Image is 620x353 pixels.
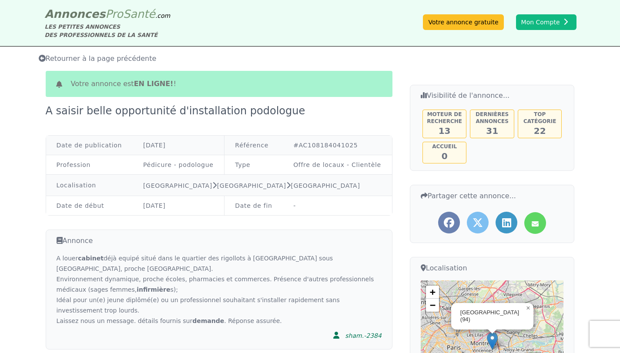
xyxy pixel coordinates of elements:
div: sham.-2384 [345,331,382,340]
span: 22 [534,126,546,136]
a: [GEOGRAPHIC_DATA] [291,182,360,189]
span: 31 [486,126,498,136]
h5: Top catégorie [519,111,561,125]
span: Annonces [45,7,106,20]
a: AnnoncesProSanté.com [45,7,171,20]
td: - [283,196,392,216]
span: Votre annonce est ! [71,79,176,89]
h5: Moteur de recherche [424,111,466,125]
a: sham.-2384 [328,326,382,344]
a: Partager l'annonce sur Facebook [438,212,460,233]
span: 13 [439,126,451,136]
a: Close popup [523,303,533,313]
td: [DATE] [133,136,225,155]
span: .com [155,12,170,19]
h3: Annonce [57,235,382,246]
td: #AC108184041025 [283,136,392,155]
a: [GEOGRAPHIC_DATA] [143,182,212,189]
a: Partager l'annonce par mail [524,212,546,234]
a: Zoom in [426,286,439,299]
strong: infirmière [137,286,170,293]
span: Retourner à la page précédente [39,54,157,63]
td: [DATE] [133,196,225,216]
strong: cabinet [78,255,104,262]
strong: demande [192,317,224,324]
i: Retourner à la liste [39,55,46,62]
div: [GEOGRAPHIC_DATA] (94) [460,309,523,324]
h3: Partager cette annonce... [421,190,564,201]
td: Profession [46,155,133,175]
h3: Visibilité de l'annonce... [421,90,564,101]
a: Offre de locaux - Clientèle [293,161,381,168]
span: − [430,300,436,310]
span: + [430,286,436,297]
h5: Accueil [424,143,466,150]
div: LES PETITES ANNONCES DES PROFESSIONNELS DE LA SANTÉ [45,23,171,39]
h3: Localisation [421,263,564,273]
td: Référence [225,136,283,155]
div: A louer déjà equipé situé dans le quartier des rigollots à [GEOGRAPHIC_DATA] sous [GEOGRAPHIC_DAT... [57,253,382,326]
span: 0 [442,151,448,161]
a: Pédicure - podologue [143,161,214,168]
a: Partager l'annonce sur LinkedIn [496,212,517,233]
a: Partager l'annonce sur Twitter [467,212,489,233]
td: Date de publication [46,136,133,155]
img: Marker [487,332,498,350]
td: Localisation [46,175,133,196]
b: en ligne! [134,80,174,88]
button: Mon Compte [516,14,576,30]
a: [GEOGRAPHIC_DATA] [217,182,286,189]
div: A saisir belle opportunité d'installation podologue [46,104,311,118]
td: Date de fin [225,196,283,216]
span: Santé [123,7,155,20]
h5: Dernières annonces [471,111,513,125]
span: Pro [105,7,123,20]
span: × [526,304,530,312]
td: Type [225,155,283,175]
a: Zoom out [426,299,439,312]
a: Votre annonce gratuite [423,14,503,30]
td: Date de début [46,196,133,216]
